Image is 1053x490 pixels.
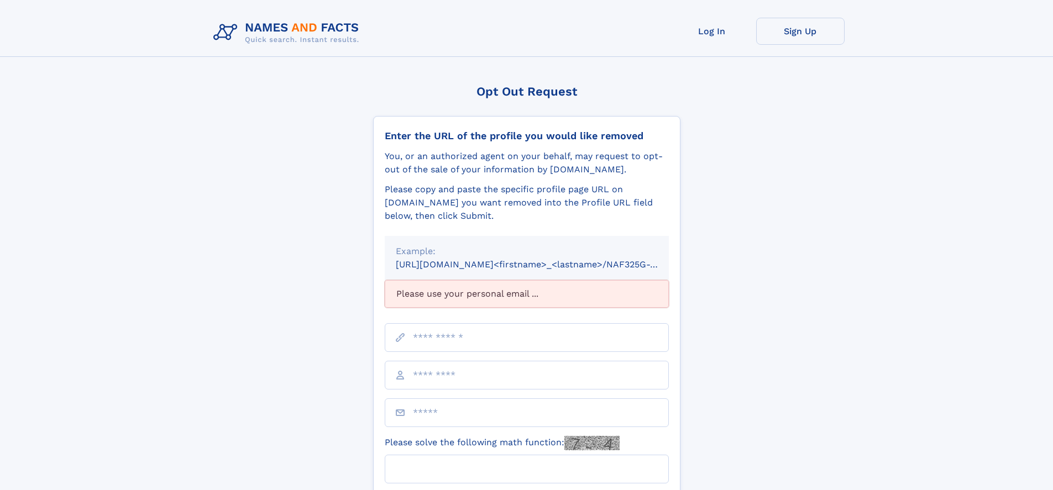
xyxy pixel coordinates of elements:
div: Please use your personal email ... [385,280,669,308]
div: Please copy and paste the specific profile page URL on [DOMAIN_NAME] you want removed into the Pr... [385,183,669,223]
img: Logo Names and Facts [209,18,368,48]
div: You, or an authorized agent on your behalf, may request to opt-out of the sale of your informatio... [385,150,669,176]
div: Example: [396,245,658,258]
a: Sign Up [756,18,845,45]
div: Opt Out Request [373,85,680,98]
div: Enter the URL of the profile you would like removed [385,130,669,142]
label: Please solve the following math function: [385,436,620,450]
small: [URL][DOMAIN_NAME]<firstname>_<lastname>/NAF325G-xxxxxxxx [396,259,690,270]
a: Log In [668,18,756,45]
